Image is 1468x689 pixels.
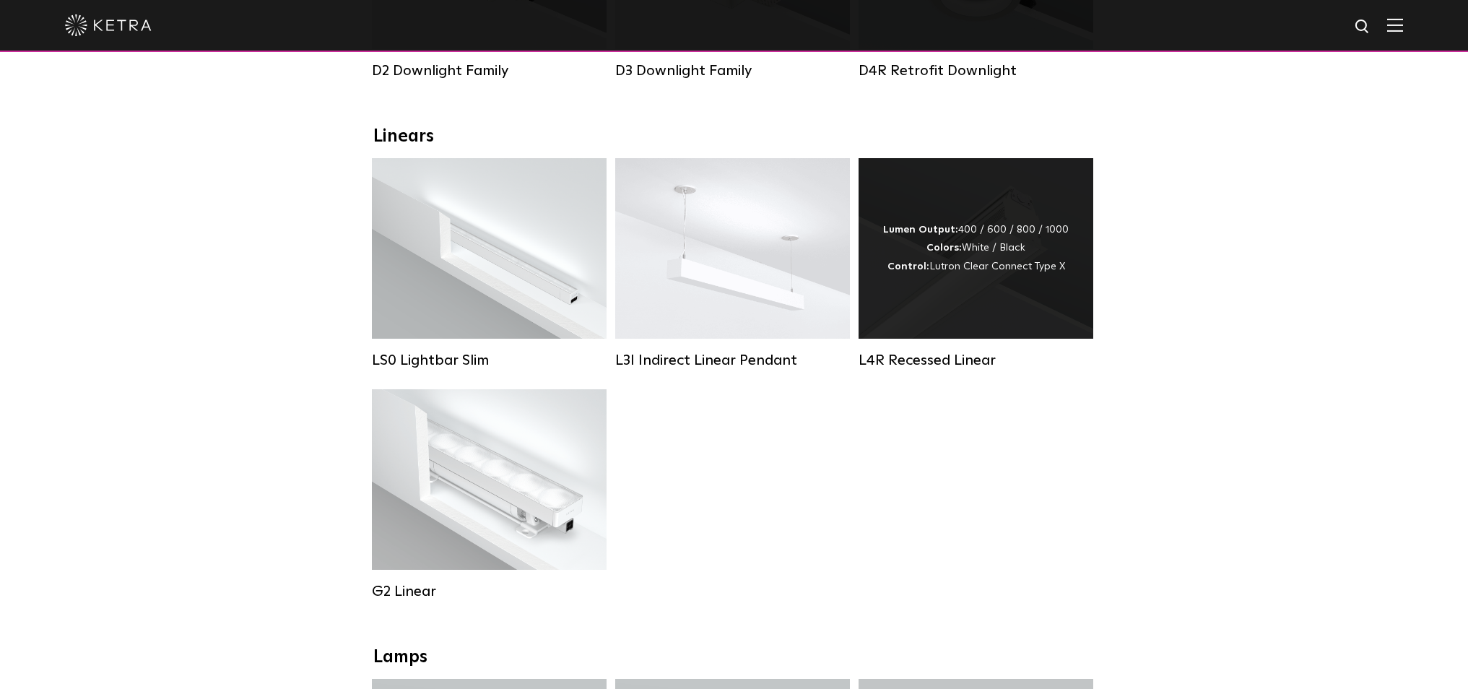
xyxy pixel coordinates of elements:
a: L4R Recessed Linear Lumen Output:400 / 600 / 800 / 1000Colors:White / BlackControl:Lutron Clear C... [859,158,1093,368]
div: 400 / 600 / 800 / 1000 White / Black Lutron Clear Connect Type X [883,221,1069,276]
strong: Colors: [926,243,962,253]
div: L3I Indirect Linear Pendant [615,352,850,369]
img: search icon [1354,18,1372,36]
div: L4R Recessed Linear [859,352,1093,369]
div: Lamps [373,647,1095,668]
img: ketra-logo-2019-white [65,14,152,36]
a: G2 Linear Lumen Output:400 / 700 / 1000Colors:WhiteBeam Angles:Flood / [GEOGRAPHIC_DATA] / Narrow... [372,389,607,599]
div: D4R Retrofit Downlight [859,62,1093,79]
a: L3I Indirect Linear Pendant Lumen Output:400 / 600 / 800 / 1000Housing Colors:White / BlackContro... [615,158,850,368]
a: LS0 Lightbar Slim Lumen Output:200 / 350Colors:White / BlackControl:X96 Controller [372,158,607,368]
strong: Control: [887,261,929,272]
div: G2 Linear [372,583,607,600]
div: Linears [373,126,1095,147]
div: LS0 Lightbar Slim [372,352,607,369]
div: D3 Downlight Family [615,62,850,79]
img: Hamburger%20Nav.svg [1387,18,1403,32]
strong: Lumen Output: [883,225,958,235]
div: D2 Downlight Family [372,62,607,79]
